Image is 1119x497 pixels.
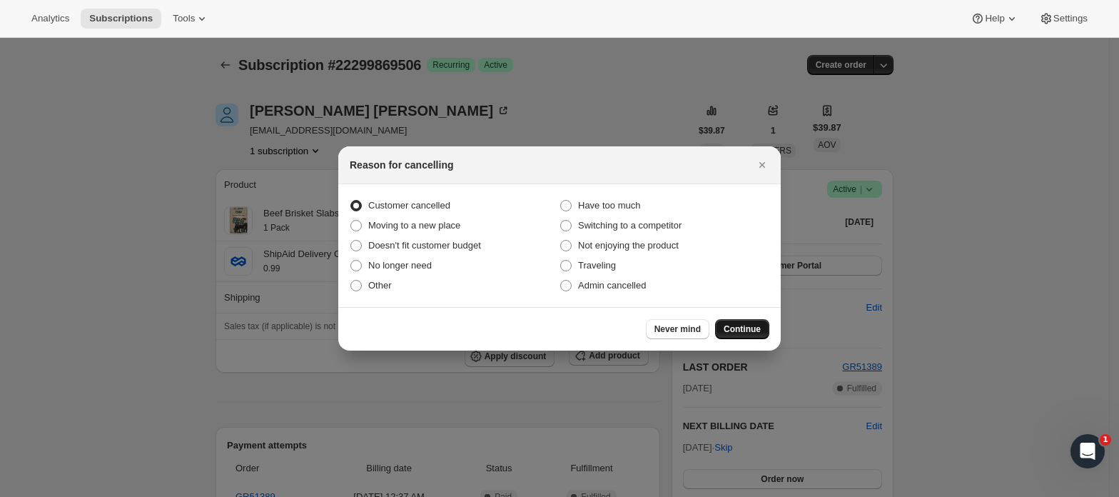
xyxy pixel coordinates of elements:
span: Customer cancelled [368,200,450,211]
span: 1 [1100,434,1111,446]
button: Analytics [23,9,78,29]
span: No longer need [368,260,432,271]
button: Help [962,9,1027,29]
span: Moving to a new place [368,220,460,231]
span: Analytics [31,13,69,24]
button: Tools [164,9,218,29]
span: Not enjoying the product [578,240,679,251]
button: Never mind [646,319,709,339]
span: Other [368,280,392,291]
span: Doesn't fit customer budget [368,240,481,251]
span: Tools [173,13,195,24]
span: Admin cancelled [578,280,646,291]
button: Continue [715,319,769,339]
span: Have too much [578,200,640,211]
span: Help [985,13,1004,24]
span: Settings [1053,13,1088,24]
span: Subscriptions [89,13,153,24]
iframe: Intercom live chat [1070,434,1105,468]
h2: Reason for cancelling [350,158,453,172]
button: Settings [1031,9,1096,29]
span: Continue [724,323,761,335]
button: Close [752,155,772,175]
span: Never mind [654,323,701,335]
span: Traveling [578,260,616,271]
button: Subscriptions [81,9,161,29]
span: Switching to a competitor [578,220,682,231]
